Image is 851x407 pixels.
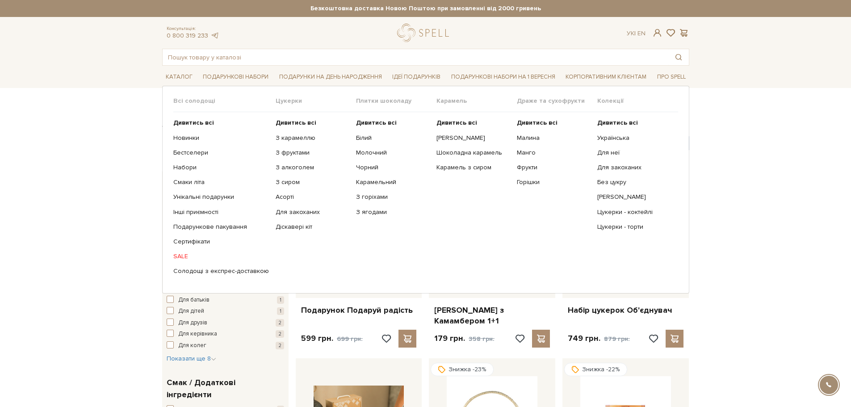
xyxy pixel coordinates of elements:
[276,319,284,327] span: 2
[356,97,436,105] span: Плитки шоколаду
[173,97,276,105] span: Всі солодощі
[199,70,272,84] a: Подарункові набори
[637,29,646,37] a: En
[627,29,646,38] div: Ук
[517,97,597,105] span: Драже та сухофрукти
[356,208,430,216] a: З ягодами
[277,296,284,304] span: 1
[597,119,638,126] b: Дивитись всі
[276,70,386,84] a: Подарунки на День народження
[173,149,269,157] a: Бестселери
[173,178,269,186] a: Смаки літа
[167,319,284,327] button: Для друзів 2
[517,149,591,157] a: Манго
[597,208,671,216] a: Цукерки - коктейлі
[277,307,284,315] span: 1
[167,377,282,401] span: Смак / Додаткові інгредієнти
[597,223,671,231] a: Цукерки - торти
[167,330,284,339] button: Для керівника 2
[604,335,630,343] span: 879 грн.
[436,97,517,105] span: Карамель
[301,333,363,344] p: 599 грн.
[167,341,284,350] button: Для колег 2
[276,178,349,186] a: З сиром
[173,252,269,260] a: SALE
[448,69,559,84] a: Подарункові набори на 1 Вересня
[356,149,430,157] a: Молочний
[173,119,269,127] a: Дивитись всі
[178,330,217,339] span: Для керівника
[167,307,284,316] button: Для дітей 1
[167,26,219,32] span: Консультація:
[597,134,671,142] a: Українська
[469,335,495,343] span: 358 грн.
[276,208,349,216] a: Для закоханих
[564,363,627,376] div: Знижка -22%
[568,305,683,315] a: Набір цукерок Об'єднувач
[356,119,397,126] b: Дивитись всі
[173,267,269,275] a: Солодощі з експрес-доставкою
[597,178,671,186] a: Без цукру
[162,4,689,13] strong: Безкоштовна доставка Новою Поштою при замовленні від 2000 гривень
[276,193,349,201] a: Асорті
[434,305,550,326] a: [PERSON_NAME] з Камамбером 1+1
[568,333,630,344] p: 749 грн.
[276,149,349,157] a: З фруктами
[436,134,510,142] a: [PERSON_NAME]
[517,164,591,172] a: Фрукти
[431,363,494,376] div: Знижка -23%
[276,164,349,172] a: З алкоголем
[162,86,689,293] div: Каталог
[517,119,558,126] b: Дивитись всі
[173,164,269,172] a: Набори
[562,69,650,84] a: Корпоративним клієнтам
[178,296,210,305] span: Для батьків
[276,330,284,338] span: 2
[276,119,349,127] a: Дивитись всі
[167,296,284,305] button: Для батьків 1
[597,119,671,127] a: Дивитись всі
[436,149,510,157] a: Шоколадна карамель
[173,193,269,201] a: Унікальні подарунки
[356,134,430,142] a: Білий
[210,32,219,39] a: telegram
[517,178,591,186] a: Горішки
[517,134,591,142] a: Малина
[276,97,356,105] span: Цукерки
[276,134,349,142] a: З карамеллю
[397,24,453,42] a: logo
[173,238,269,246] a: Сертифікати
[173,223,269,231] a: Подарункове пакування
[356,119,430,127] a: Дивитись всі
[167,355,216,362] span: Показати ще 8
[668,49,689,65] button: Пошук товару у каталозі
[597,193,671,201] a: [PERSON_NAME]
[436,164,510,172] a: Карамель з сиром
[276,342,284,349] span: 2
[301,305,417,315] a: Подарунок Подаруй радість
[276,119,316,126] b: Дивитись всі
[276,223,349,231] a: Діскавері кіт
[163,49,668,65] input: Пошук товару у каталозі
[356,164,430,172] a: Чорний
[654,70,689,84] a: Про Spell
[356,193,430,201] a: З горіхами
[389,70,444,84] a: Ідеї подарунків
[597,97,678,105] span: Колекції
[173,134,269,142] a: Новинки
[178,341,206,350] span: Для колег
[356,178,430,186] a: Карамельний
[436,119,510,127] a: Дивитись всі
[173,208,269,216] a: Інші приємності
[178,319,207,327] span: Для друзів
[337,335,363,343] span: 699 грн.
[634,29,636,37] span: |
[167,354,216,363] button: Показати ще 8
[434,333,495,344] p: 179 грн.
[167,32,208,39] a: 0 800 319 233
[436,119,477,126] b: Дивитись всі
[517,119,591,127] a: Дивитись всі
[597,164,671,172] a: Для закоханих
[597,149,671,157] a: Для неї
[178,307,204,316] span: Для дітей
